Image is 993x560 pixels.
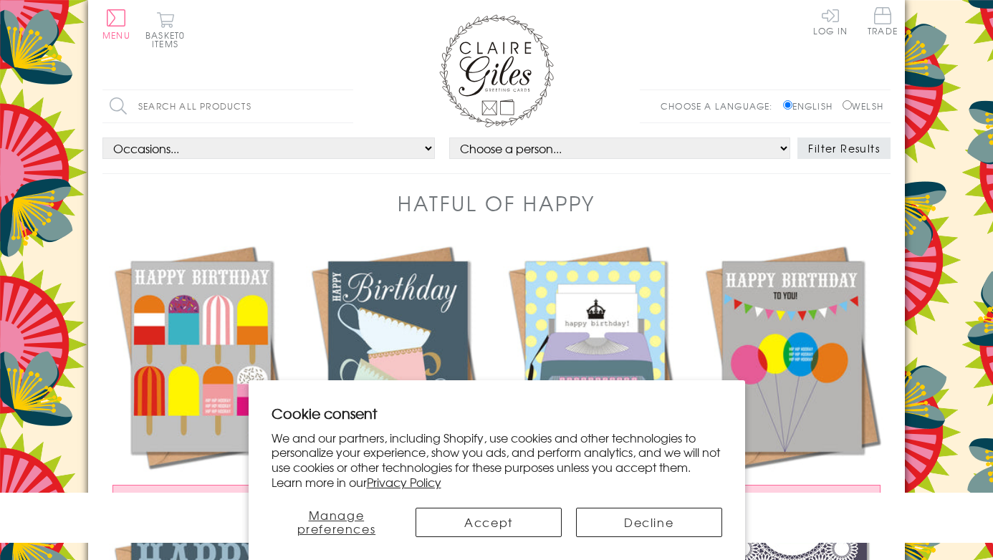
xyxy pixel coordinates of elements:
[742,491,859,506] span: £3.00 Add to Basket
[694,239,891,488] a: Birthday Card, Balloons, Happy Birthday To You! £3.00 Add to Basket
[102,239,299,488] a: Birthday Card, Ice Lollies, Happy Birthday £3.00 Add to Basket
[102,239,299,473] img: Birthday Card, Ice Lollies, Happy Birthday
[783,100,792,110] input: English
[704,485,881,511] button: £3.00 Add to Basket
[367,473,441,491] a: Privacy Policy
[112,485,290,511] button: £3.00 Add to Basket
[299,239,496,473] img: Birthday Card, Tea Cups, Happy Birthday
[694,239,891,473] img: Birthday Card, Balloons, Happy Birthday To You!
[398,188,595,218] h1: Hatful of Happy
[661,100,780,112] p: Choose a language:
[102,90,353,122] input: Search all products
[272,403,722,423] h2: Cookie consent
[152,29,185,50] span: 0 items
[102,29,130,42] span: Menu
[496,239,694,473] img: Birthday Card, Typewriter, Happy Birthday
[151,491,268,506] span: £3.00 Add to Basket
[272,430,722,490] p: We and our partners, including Shopify, use cookies and other technologies to personalize your ex...
[868,7,898,38] a: Trade
[102,9,130,39] button: Menu
[843,100,883,112] label: Welsh
[783,100,840,112] label: English
[797,137,891,159] button: Filter Results
[272,508,402,537] button: Manage preferences
[299,239,496,488] a: Birthday Card, Tea Cups, Happy Birthday £3.00 Add to Basket
[297,506,376,537] span: Manage preferences
[496,239,694,488] a: Birthday Card, Typewriter, Happy Birthday £3.00 Add to Basket
[439,14,554,127] img: Claire Giles Greetings Cards
[813,7,848,35] a: Log In
[145,11,185,48] button: Basket0 items
[843,100,852,110] input: Welsh
[416,508,562,537] button: Accept
[868,7,898,35] span: Trade
[339,90,353,122] input: Search
[576,508,722,537] button: Decline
